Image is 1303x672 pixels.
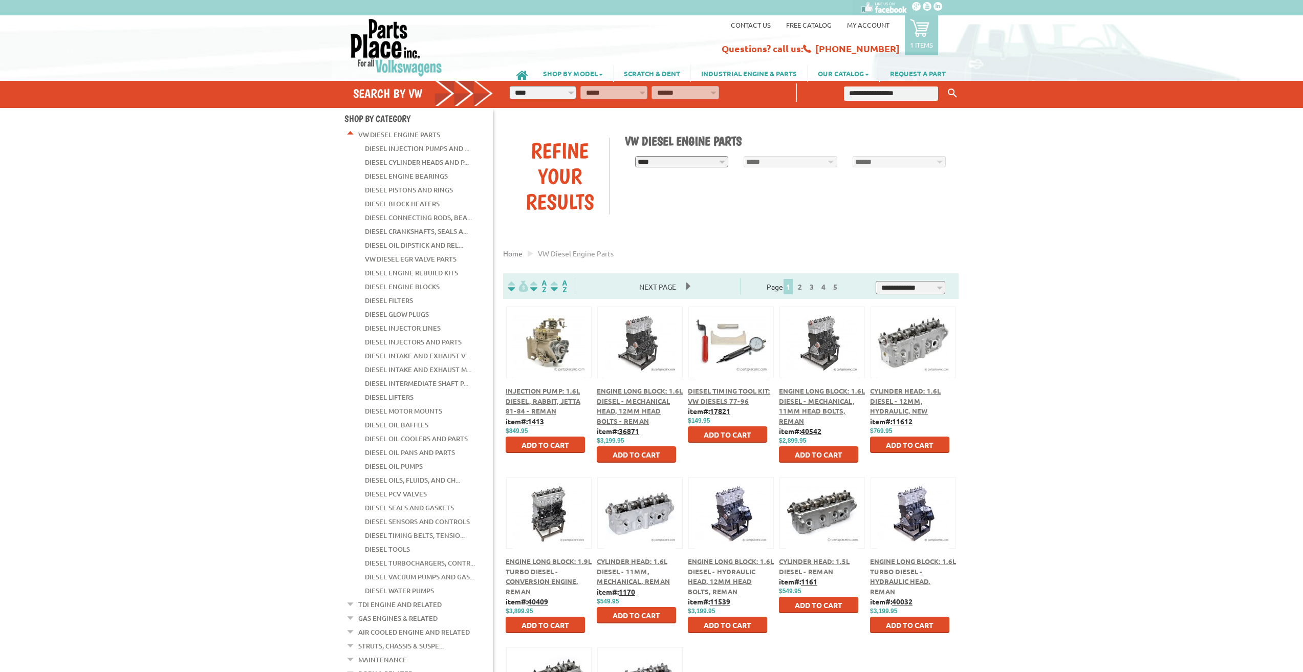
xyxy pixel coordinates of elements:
[506,427,528,435] span: $849.95
[691,64,807,82] a: INDUSTRIAL ENGINE & PARTS
[528,280,549,292] img: Sort by Headline
[870,557,956,596] a: Engine Long Block: 1.6L Turbo Diesel - Hydraulic Head, Reman
[779,597,858,613] button: Add to Cart
[365,169,448,183] a: Diesel Engine Bearings
[870,608,897,615] span: $3,199.95
[365,584,434,597] a: Diesel Water Pumps
[688,426,767,443] button: Add to Cart
[619,426,639,436] u: 36871
[358,598,442,611] a: TDI Engine and Related
[365,156,469,169] a: Diesel Cylinder Heads and P...
[522,440,569,449] span: Add to Cart
[365,363,471,376] a: Diesel Intake and Exhaust M...
[365,294,413,307] a: Diesel Filters
[365,501,454,514] a: Diesel Seals and Gaskets
[597,446,676,463] button: Add to Cart
[786,20,832,29] a: Free Catalog
[358,653,407,666] a: Maintenance
[597,587,635,596] b: item#:
[365,183,453,197] a: Diesel Pistons and Rings
[506,386,580,415] span: Injection Pump: 1.6L Diesel, Rabbit, Jetta 81-84 - Reman
[870,597,913,606] b: item#:
[528,417,544,426] u: 1413
[625,134,951,148] h1: VW Diesel Engine Parts
[358,625,470,639] a: Air Cooled Engine and Related
[613,450,660,459] span: Add to Cart
[808,64,879,82] a: OUR CATALOG
[533,64,613,82] a: SHOP BY MODEL
[365,308,429,321] a: Diesel Glow Plugs
[365,252,457,266] a: VW Diesel EGR Valve Parts
[795,282,805,291] a: 2
[549,280,569,292] img: Sort by Sales Rank
[365,473,460,487] a: Diesel Oils, Fluids, and Ch...
[710,406,730,416] u: 17821
[801,426,821,436] u: 40542
[892,597,913,606] u: 40032
[740,278,867,294] div: Page
[801,577,817,586] u: 1161
[688,557,774,596] a: Engine Long Block: 1.6L Diesel - Hydraulic Head, 12mm Head Bolts, Reman
[613,611,660,620] span: Add to Cart
[870,437,949,453] button: Add to Cart
[597,557,670,586] a: Cylinder Head: 1.6L Diesel - 11mm, Mechanical, Reman
[779,557,850,576] a: Cylinder Head: 1.5L Diesel - Reman
[886,620,933,630] span: Add to Cart
[688,386,770,405] span: Diesel Timing Tool Kit: VW Diesels 77-96
[365,529,465,542] a: Diesel Timing Belts, Tensio...
[365,515,470,528] a: Diesel Sensors and Controls
[795,600,842,610] span: Add to Cart
[365,432,468,445] a: Diesel Oil Coolers and Parts
[870,427,892,435] span: $769.95
[365,225,468,238] a: Diesel Crankshafts, Seals a...
[629,279,686,294] span: Next Page
[688,406,730,416] b: item#:
[688,597,730,606] b: item#:
[945,85,960,102] button: Keyword Search
[365,487,427,501] a: Diesel PCV Valves
[511,138,609,214] div: Refine Your Results
[619,587,635,596] u: 1170
[350,18,443,77] img: Parts Place Inc!
[353,86,493,101] h4: Search by VW
[506,437,585,453] button: Add to Cart
[344,113,493,124] h4: Shop By Category
[597,386,683,425] a: Engine Long Block: 1.6L Diesel - Mechanical Head, 12mm Head Bolts - Reman
[847,20,889,29] a: My Account
[365,570,474,583] a: Diesel Vacuum Pumps and Gas...
[779,437,806,444] span: $2,899.95
[365,349,470,362] a: Diesel Intake and Exhaust V...
[905,15,938,55] a: 1 items
[506,597,548,606] b: item#:
[365,197,440,210] a: Diesel Block Heaters
[506,557,592,596] a: Engine Long Block: 1.9L Turbo Diesel - Conversion Engine, Reman
[365,418,428,431] a: Diesel Oil Baffles
[795,450,842,459] span: Add to Cart
[597,607,676,623] button: Add to Cart
[365,543,410,556] a: Diesel Tools
[629,282,686,291] a: Next Page
[597,437,624,444] span: $3,199.95
[365,142,469,155] a: Diesel Injection Pumps and ...
[365,391,414,404] a: Diesel Lifters
[886,440,933,449] span: Add to Cart
[704,430,751,439] span: Add to Cart
[779,588,801,595] span: $549.95
[892,417,913,426] u: 11612
[365,321,441,335] a: Diesel Injector Lines
[506,617,585,633] button: Add to Cart
[710,597,730,606] u: 11539
[779,386,865,425] a: Engine Long Block: 1.6L Diesel - Mechanical, 11mm Head Bolts, Reman
[870,386,941,415] a: Cylinder Head: 1.6L Diesel - 12mm, Hydraulic, New
[365,404,442,418] a: Diesel Motor Mounts
[365,211,472,224] a: Diesel Connecting Rods, Bea...
[365,335,462,349] a: Diesel Injectors and Parts
[870,617,949,633] button: Add to Cart
[503,249,523,258] a: Home
[597,598,619,605] span: $549.95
